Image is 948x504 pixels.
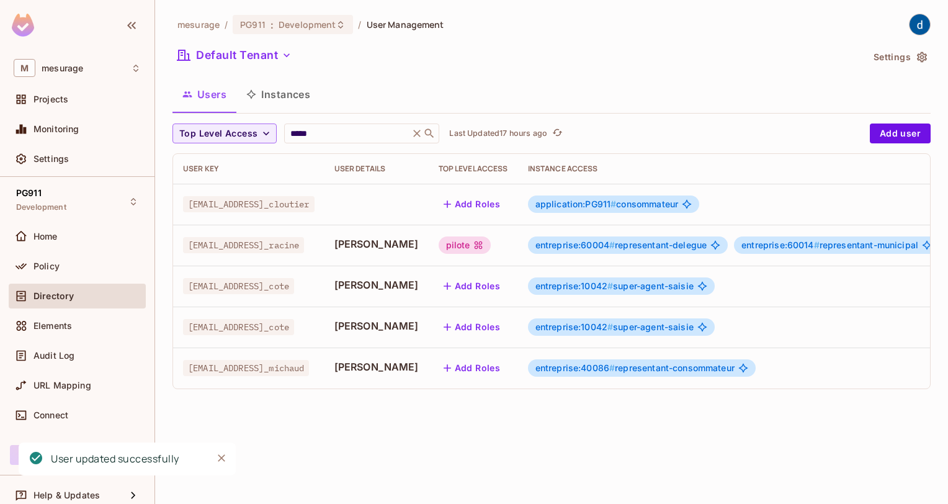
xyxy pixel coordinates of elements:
p: Last Updated 17 hours ago [449,128,547,138]
span: entreprise:10042 [535,281,614,291]
span: # [609,362,615,373]
button: Add Roles [439,317,506,337]
span: refresh [552,127,563,140]
span: [PERSON_NAME] [334,319,419,333]
img: SReyMgAAAABJRU5ErkJggg== [12,14,34,37]
div: User updated successfully [51,451,179,467]
span: [EMAIL_ADDRESS]_racine [183,237,304,253]
div: User Key [183,164,315,174]
span: Help & Updates [34,490,100,500]
span: Home [34,232,58,241]
span: Projects [34,94,68,104]
button: Users [172,79,236,110]
span: [PERSON_NAME] [334,237,419,251]
span: # [609,240,615,250]
span: # [607,322,613,332]
span: entreprise:60004 [535,240,615,250]
span: # [607,281,613,291]
span: Directory [34,291,74,301]
span: consommateur [535,199,679,209]
button: refresh [550,126,565,141]
span: representant-delegue [535,240,707,250]
span: Settings [34,154,69,164]
span: : [270,20,274,30]
span: Audit Log [34,351,74,361]
img: dev 911gcl [910,14,930,35]
button: Settings [869,47,931,67]
span: super-agent-saisie [535,281,694,291]
span: [EMAIL_ADDRESS]_michaud [183,360,309,376]
span: representant-municipal [741,240,918,250]
span: User Management [367,19,444,30]
button: Add Roles [439,194,506,214]
button: Add Roles [439,358,506,378]
span: [PERSON_NAME] [334,360,419,374]
span: representant-consommateur [535,363,735,373]
span: M [14,59,35,77]
span: [EMAIL_ADDRESS]_cote [183,319,294,335]
span: entreprise:10042 [535,322,614,332]
span: Click to refresh data [547,126,565,141]
li: / [225,19,228,30]
span: entreprise:40086 [535,362,615,373]
span: Top Level Access [179,126,257,142]
span: super-agent-saisie [535,322,694,332]
div: User Details [334,164,419,174]
span: entreprise:60014 [741,240,820,250]
span: # [610,199,616,209]
span: application:PG911 [535,199,617,209]
button: Add user [870,124,931,143]
span: Monitoring [34,124,79,134]
span: Elements [34,321,72,331]
span: URL Mapping [34,380,91,390]
div: Top Level Access [439,164,508,174]
div: pilote [439,236,491,254]
span: # [814,240,820,250]
li: / [358,19,361,30]
span: Connect [34,410,68,420]
span: [EMAIL_ADDRESS]_cloutier [183,196,315,212]
span: PG911 [240,19,266,30]
span: Development [279,19,336,30]
span: [PERSON_NAME] [334,278,419,292]
span: PG911 [16,188,42,198]
button: Add Roles [439,276,506,296]
span: Policy [34,261,60,271]
button: Top Level Access [172,124,277,143]
button: Instances [236,79,320,110]
span: Development [16,202,66,212]
span: the active workspace [177,19,220,30]
button: Default Tenant [172,45,297,65]
span: [EMAIL_ADDRESS]_cote [183,278,294,294]
div: Instance Access [528,164,939,174]
button: Close [212,449,231,467]
span: Workspace: mesurage [42,63,83,73]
